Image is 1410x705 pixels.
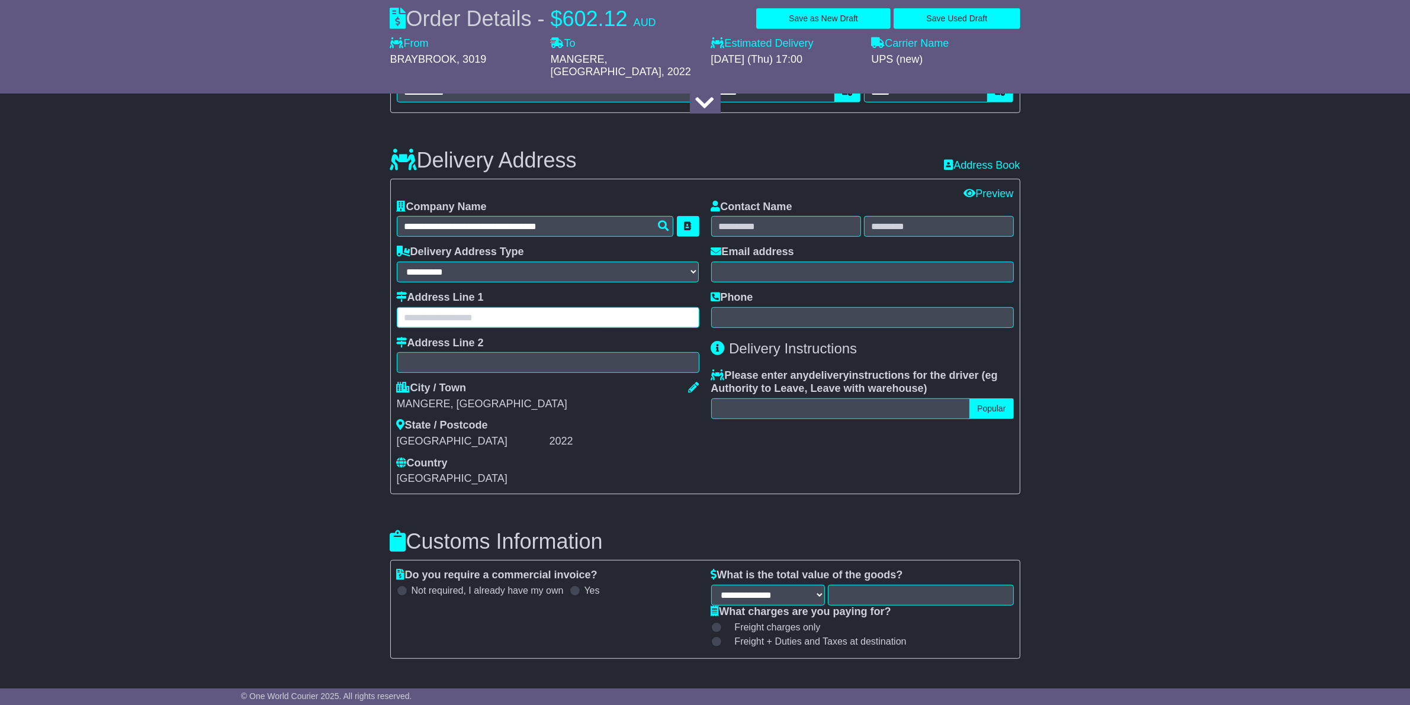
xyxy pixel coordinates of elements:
[397,472,508,484] span: [GEOGRAPHIC_DATA]
[711,291,753,304] label: Phone
[711,369,1014,395] label: Please enter any instructions for the driver ( )
[551,53,661,78] span: MANGERE, [GEOGRAPHIC_DATA]
[711,569,903,582] label: What is the total value of the goods?
[872,53,1020,66] div: UPS (new)
[711,201,792,214] label: Contact Name
[390,37,429,50] label: From
[551,7,563,31] span: $
[397,569,598,582] label: Do you require a commercial invoice?
[397,337,484,350] label: Address Line 2
[397,382,467,395] label: City / Town
[711,369,998,394] span: eg Authority to Leave, Leave with warehouse
[397,246,524,259] label: Delivery Address Type
[963,188,1013,199] a: Preview
[397,435,547,448] div: [GEOGRAPHIC_DATA]
[397,201,487,214] label: Company Name
[711,53,860,66] div: [DATE] (Thu) 17:00
[457,53,486,65] span: , 3019
[634,17,656,28] span: AUD
[661,66,691,78] span: , 2022
[720,622,821,633] label: Freight charges only
[584,585,600,596] label: Yes
[563,7,628,31] span: 602.12
[894,8,1020,29] button: Save Used Draft
[944,159,1020,171] a: Address Book
[729,340,857,356] span: Delivery Instructions
[711,606,891,619] label: What charges are you paying for?
[412,585,564,596] label: Not required, I already have my own
[551,37,576,50] label: To
[390,530,1020,553] h3: Customs Information
[969,398,1013,419] button: Popular
[735,636,907,647] span: Freight + Duties and Taxes at destination
[872,37,949,50] label: Carrier Name
[390,149,577,172] h3: Delivery Address
[390,6,656,31] div: Order Details -
[711,37,860,50] label: Estimated Delivery
[550,435,699,448] div: 2022
[756,8,891,29] button: Save as New Draft
[397,419,488,432] label: State / Postcode
[390,53,457,65] span: BRAYBROOK
[711,246,794,259] label: Email address
[241,691,412,701] span: © One World Courier 2025. All rights reserved.
[397,457,448,470] label: Country
[809,369,849,381] span: delivery
[397,398,699,411] div: MANGERE, [GEOGRAPHIC_DATA]
[397,291,484,304] label: Address Line 1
